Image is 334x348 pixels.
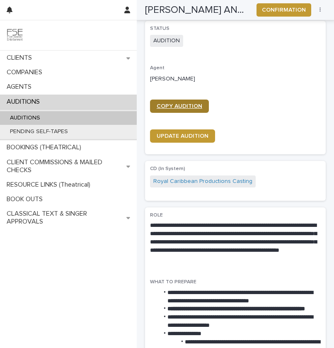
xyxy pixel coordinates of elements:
[3,83,38,91] p: AGENTS
[3,195,49,203] p: BOOK OUTS
[262,6,306,14] span: CONFIRMATION
[150,26,169,31] span: STATUS
[3,54,39,62] p: CLIENTS
[3,68,49,76] p: COMPANIES
[3,210,126,226] p: CLASSICAL TEXT & SINGER APPROVALS
[257,3,311,17] button: CONFIRMATION
[150,166,185,171] span: CD (In System)
[3,181,97,189] p: RESOURCE LINKS (Theatrical)
[150,35,183,47] span: AUDITION
[150,280,196,285] span: WHAT TO PREPARE
[3,158,126,174] p: CLIENT COMMISSIONS & MAILED CHECKS
[7,27,23,44] img: 9JgRvJ3ETPGCJDhvPVA5
[145,4,250,16] h2: CHARLIE AND THE CHOCOLATE FACTORY (OCT 2025)
[150,100,209,113] a: COPY AUDITION
[3,128,75,135] p: PENDING SELF-TAPES
[3,98,46,106] p: AUDITIONS
[150,213,163,218] span: ROLE
[153,177,252,186] a: Royal Caribbean Productions Casting
[150,75,321,83] p: [PERSON_NAME]
[150,129,215,143] a: UPDATE AUDITION
[157,103,202,109] span: COPY AUDITION
[3,144,88,151] p: BOOKINGS (THEATRICAL)
[3,114,47,122] p: AUDITIONS
[157,133,208,139] span: UPDATE AUDITION
[150,66,165,71] span: Agent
